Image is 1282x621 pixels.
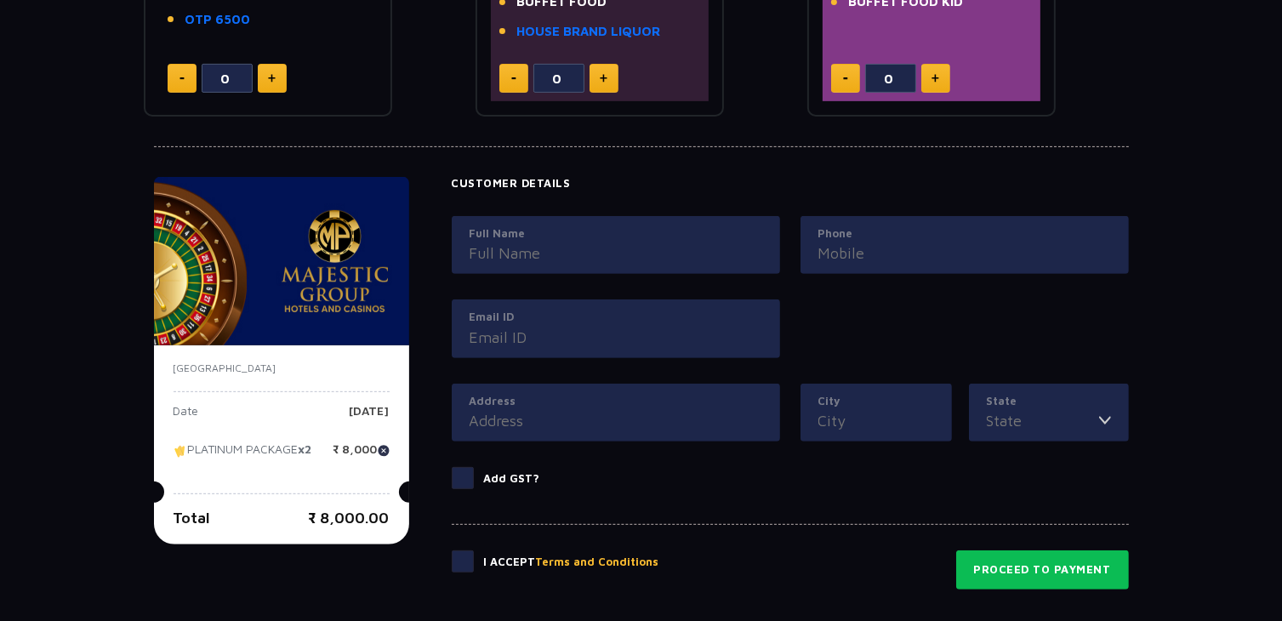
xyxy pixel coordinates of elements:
input: Email ID [470,326,762,349]
p: Total [174,506,211,529]
input: Address [470,409,762,432]
img: minus [843,77,848,80]
label: Address [470,393,762,410]
label: Full Name [470,225,762,242]
label: City [818,393,934,410]
p: [GEOGRAPHIC_DATA] [174,361,390,376]
label: Email ID [470,309,762,326]
h4: Customer Details [452,177,1129,191]
p: PLATINUM PACKAGE [174,443,312,469]
input: Full Name [470,242,762,265]
p: Add GST? [484,470,540,487]
a: HOUSE BRAND LIQUOR [517,22,661,42]
input: City [818,409,934,432]
label: Phone [818,225,1111,242]
img: minus [179,77,185,80]
p: ₹ 8,000 [333,443,390,469]
p: Date [174,405,199,430]
img: plus [932,74,939,83]
img: plus [600,74,607,83]
img: plus [268,74,276,83]
label: State [987,393,1111,410]
img: toggler icon [1099,409,1111,432]
button: Terms and Conditions [536,554,659,571]
p: [DATE] [350,405,390,430]
img: minus [511,77,516,80]
img: majesticPride-banner [154,177,409,345]
input: Mobile [818,242,1111,265]
input: State [987,409,1099,432]
button: Proceed to Payment [956,550,1129,590]
a: OTP 6500 [185,10,251,30]
img: tikcet [174,443,188,459]
p: ₹ 8,000.00 [309,506,390,529]
p: I Accept [484,554,659,571]
strong: x2 [299,442,312,457]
